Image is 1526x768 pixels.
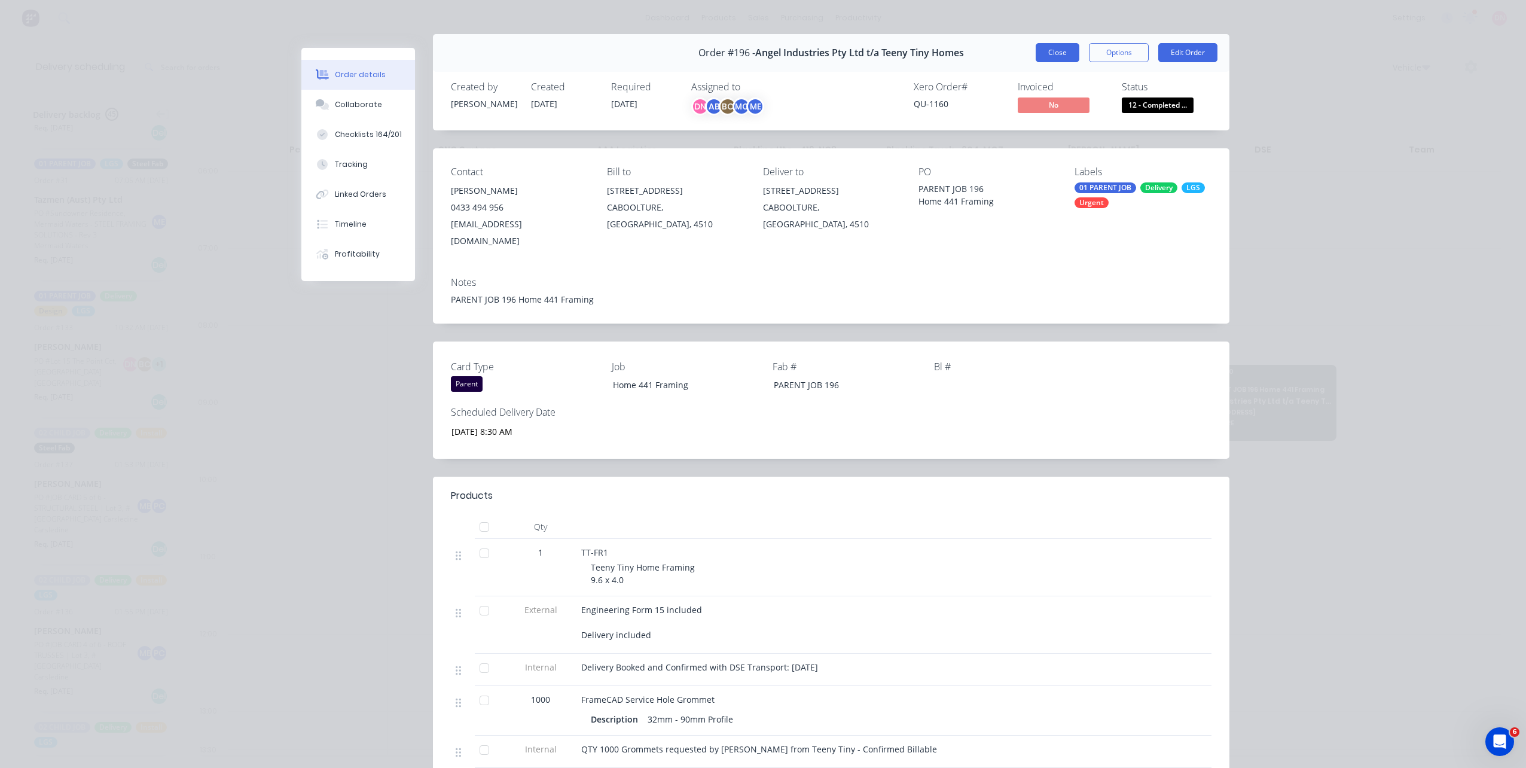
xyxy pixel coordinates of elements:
div: Required [611,81,677,93]
div: Notes [451,277,1211,288]
span: FrameCAD Service Hole Grommet [581,694,715,705]
div: Linked Orders [335,189,386,200]
div: Qty [505,515,576,539]
span: Delivery Booked and Confirmed with DSE Transport: [DATE] [581,662,818,673]
button: Edit Order [1158,43,1217,62]
label: Bl # [934,359,1084,374]
span: 1 [538,546,543,559]
div: PARENT JOB 196 Home 441 Framing [451,293,1211,306]
button: Tracking [301,150,415,179]
div: Urgent [1075,197,1109,208]
div: Tracking [335,159,368,170]
span: 6 [1510,727,1519,737]
div: Assigned to [691,81,811,93]
span: Engineering Form 15 included Delivery included [581,604,702,641]
span: 1000 [531,693,550,706]
div: [STREET_ADDRESS] [607,182,744,199]
div: Order details [335,69,386,80]
button: Timeline [301,209,415,239]
div: Home 441 Framing [603,376,753,394]
div: [STREET_ADDRESS] [763,182,900,199]
div: CABOOLTURE, [GEOGRAPHIC_DATA], 4510 [763,199,900,233]
div: Bill to [607,166,744,178]
div: PARENT JOB 196 [764,376,914,394]
div: DN [691,97,709,115]
div: [STREET_ADDRESS]CABOOLTURE, [GEOGRAPHIC_DATA], 4510 [607,182,744,233]
span: Internal [509,743,572,755]
span: TT-FR1 [581,547,608,558]
div: [STREET_ADDRESS]CABOOLTURE, [GEOGRAPHIC_DATA], 4510 [763,182,900,233]
span: [DATE] [611,98,637,109]
button: Order details [301,60,415,90]
div: CABOOLTURE, [GEOGRAPHIC_DATA], 4510 [607,199,744,233]
div: Status [1122,81,1211,93]
button: Checklists 164/201 [301,120,415,150]
label: Card Type [451,359,600,374]
div: Labels [1075,166,1211,178]
label: Scheduled Delivery Date [451,405,600,419]
div: Xero Order # [914,81,1003,93]
span: External [509,604,572,616]
div: Timeline [335,219,367,230]
button: Close [1036,43,1079,62]
div: BC [719,97,737,115]
div: 0433 494 956 [451,199,588,216]
div: [PERSON_NAME]0433 494 956[EMAIL_ADDRESS][DOMAIN_NAME] [451,182,588,249]
button: Profitability [301,239,415,269]
div: Created by [451,81,517,93]
span: Teeny Tiny Home Framing 9.6 x 4.0 [591,562,695,586]
div: AB [705,97,723,115]
label: Job [612,359,761,374]
button: Linked Orders [301,179,415,209]
div: Delivery [1140,182,1177,193]
button: 12 - Completed ... [1122,97,1194,115]
span: No [1018,97,1089,112]
label: Fab # [773,359,922,374]
div: 01 PARENT JOB [1075,182,1136,193]
div: Invoiced [1018,81,1107,93]
div: Collaborate [335,99,382,110]
div: ME [746,97,764,115]
button: Options [1089,43,1149,62]
div: Checklists 164/201 [335,129,402,140]
div: 32mm - 90mm Profile [643,711,738,728]
div: PO [918,166,1055,178]
div: Profitability [335,249,380,260]
iframe: Intercom live chat [1485,727,1514,756]
button: DNABBCMCME [691,97,764,115]
div: Created [531,81,597,93]
div: Contact [451,166,588,178]
span: QTY 1000 Grommets requested by [PERSON_NAME] from Teeny Tiny - Confirmed Billable [581,743,937,755]
span: Internal [509,661,572,673]
div: [PERSON_NAME] [451,182,588,199]
div: Parent [451,376,483,392]
div: [EMAIL_ADDRESS][DOMAIN_NAME] [451,216,588,249]
div: QU-1160 [914,97,1003,110]
input: Enter date and time [443,422,592,440]
div: MC [733,97,750,115]
div: Description [591,711,643,728]
span: Angel Industries Pty Ltd t/a Teeny Tiny Homes [755,47,964,59]
div: LGS [1182,182,1205,193]
span: [DATE] [531,98,557,109]
div: PARENT JOB 196 Home 441 Framing [918,182,1055,208]
span: 12 - Completed ... [1122,97,1194,112]
div: Products [451,489,493,503]
span: Order #196 - [698,47,755,59]
div: Deliver to [763,166,900,178]
div: [PERSON_NAME] [451,97,517,110]
button: Collaborate [301,90,415,120]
